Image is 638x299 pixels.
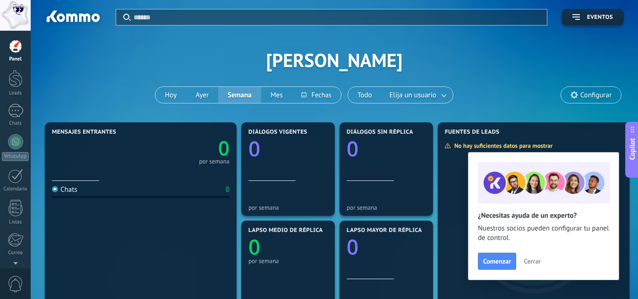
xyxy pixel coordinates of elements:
[292,87,340,103] button: Fechas
[483,258,511,265] span: Comenzar
[382,87,453,103] button: Elija un usuario
[2,250,29,256] div: Correo
[587,14,613,21] span: Eventos
[52,185,77,194] div: Chats
[519,254,545,268] button: Cerrar
[226,185,230,194] div: 0
[347,129,413,136] span: Diálogos sin réplica
[248,227,323,234] span: Lapso medio de réplica
[248,204,328,211] div: por semana
[524,258,541,265] span: Cerrar
[2,56,29,62] div: Panel
[348,87,382,103] button: Todo
[347,204,426,211] div: por semana
[261,87,292,103] button: Mes
[478,211,609,220] h2: ¿Necesitas ayuda de un experto?
[347,134,358,162] text: 0
[445,129,500,136] span: Fuentes de leads
[248,257,328,265] div: por semana
[218,135,230,162] text: 0
[2,186,29,192] div: Calendario
[248,232,260,261] text: 0
[2,120,29,127] div: Chats
[580,91,612,99] span: Configurar
[444,142,559,150] div: No hay suficientes datos para mostrar
[2,219,29,225] div: Listas
[2,152,29,161] div: WhatsApp
[2,90,29,96] div: Leads
[347,227,422,234] span: Lapso mayor de réplica
[478,253,516,270] button: Comenzar
[248,134,260,162] text: 0
[248,129,307,136] span: Diálogos vigentes
[141,135,230,162] a: 0
[199,159,230,164] div: por semana
[478,224,609,243] span: Nuestros socios pueden configurar tu panel de control.
[388,89,438,102] span: Elija un usuario
[561,9,624,26] button: Eventos
[52,129,116,136] span: Mensajes entrantes
[52,186,58,192] img: Chats
[628,138,637,160] span: Copilot
[186,87,218,103] button: Ayer
[218,87,261,103] button: Semana
[347,232,358,261] text: 0
[155,87,186,103] button: Hoy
